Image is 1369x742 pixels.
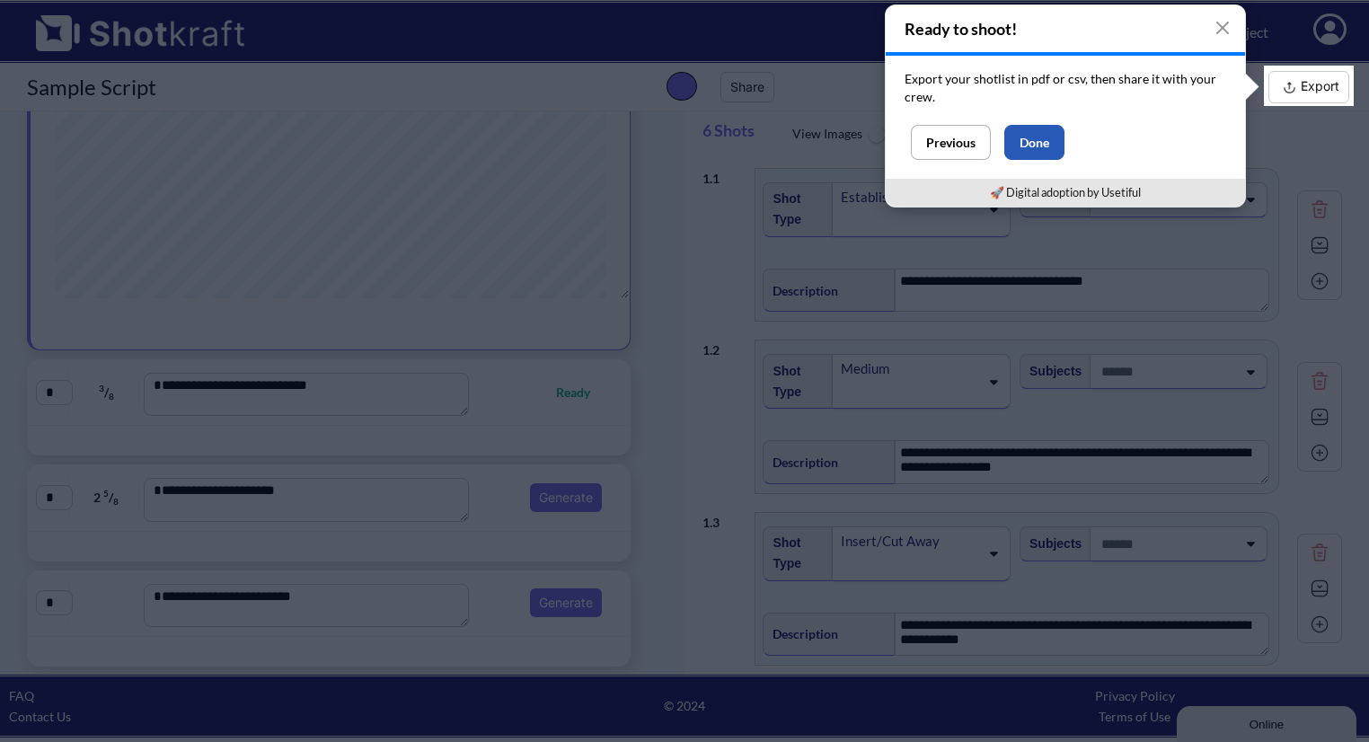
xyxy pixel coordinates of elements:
[1268,71,1349,103] button: Export
[905,70,1226,106] p: Export your shotlist in pdf or csv, then share it with your crew.
[13,15,166,29] div: Online
[1004,125,1064,160] button: Done
[1278,76,1301,99] img: Export Icon
[886,5,1245,52] h4: Ready to shoot!
[911,125,991,160] button: Previous
[990,185,1141,199] a: 🚀 Digital adoption by Usetiful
